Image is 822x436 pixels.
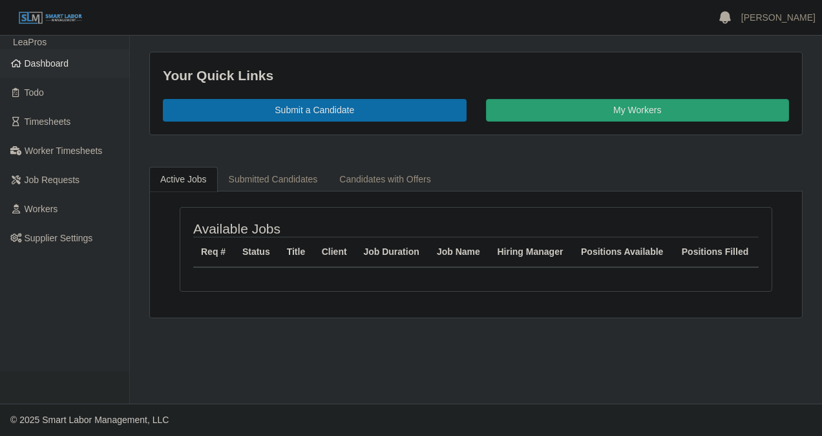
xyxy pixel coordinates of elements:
[25,175,80,185] span: Job Requests
[25,146,102,156] span: Worker Timesheets
[486,99,790,122] a: My Workers
[674,237,759,267] th: Positions Filled
[235,237,279,267] th: Status
[429,237,490,267] th: Job Name
[314,237,356,267] th: Client
[355,237,429,267] th: Job Duration
[163,65,789,86] div: Your Quick Links
[25,233,93,243] span: Supplier Settings
[741,11,816,25] a: [PERSON_NAME]
[193,237,235,267] th: Req #
[163,99,467,122] a: Submit a Candidate
[279,237,314,267] th: Title
[13,37,47,47] span: LeaPros
[18,11,83,25] img: SLM Logo
[489,237,573,267] th: Hiring Manager
[328,167,441,192] a: Candidates with Offers
[25,204,58,214] span: Workers
[149,167,218,192] a: Active Jobs
[25,58,69,69] span: Dashboard
[10,415,169,425] span: © 2025 Smart Labor Management, LLC
[193,221,417,237] h4: Available Jobs
[573,237,674,267] th: Positions Available
[25,116,71,127] span: Timesheets
[25,87,44,98] span: Todo
[218,167,329,192] a: Submitted Candidates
